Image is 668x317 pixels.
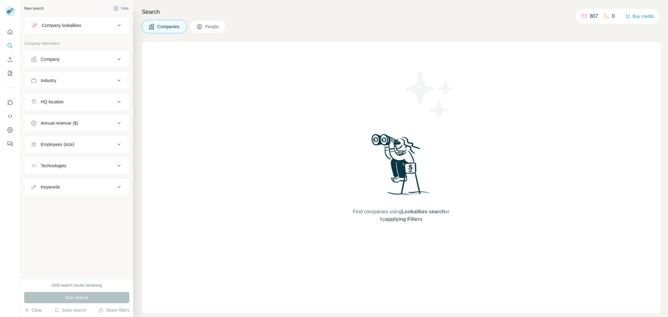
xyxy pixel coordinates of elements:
button: Save search [54,307,86,313]
img: Surfe Illustration - Woman searching with binoculars [369,132,434,202]
button: Company lookalikes [24,18,129,33]
div: New search [24,6,44,11]
img: Surfe Illustration - Stars [401,67,458,123]
div: 2000 search results remaining [52,283,102,288]
div: Keywords [41,184,60,190]
p: 807 [590,13,598,20]
button: Technologies [24,158,129,173]
span: Companies [157,23,180,30]
button: Search [5,40,15,51]
button: Quick start [5,26,15,38]
button: Hide [109,4,133,13]
button: Share filters [98,307,129,313]
button: Use Surfe on LinkedIn [5,97,15,108]
div: Company lookalikes [42,22,81,29]
button: Feedback [5,138,15,149]
span: applying Filters [385,216,422,222]
div: Company [41,56,60,62]
p: 0 [612,13,615,20]
span: Lookalikes search [401,209,445,214]
div: Technologies [41,163,66,169]
button: Enrich CSV [5,54,15,65]
p: Company information [24,41,129,46]
span: Find companies using or by [351,208,451,223]
button: Annual revenue ($) [24,116,129,131]
span: People [205,23,220,30]
button: Dashboard [5,124,15,136]
div: Annual revenue ($) [41,120,78,126]
div: Industry [41,77,56,84]
button: Use Surfe API [5,111,15,122]
button: Industry [24,73,129,88]
button: Buy credits [625,12,654,21]
button: Company [24,52,129,67]
button: Clear [24,307,42,313]
h4: Search [142,8,660,16]
div: Employees (size) [41,141,74,148]
button: Keywords [24,179,129,195]
button: Employees (size) [24,137,129,152]
div: HQ location [41,99,64,105]
button: My lists [5,68,15,79]
button: HQ location [24,94,129,109]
